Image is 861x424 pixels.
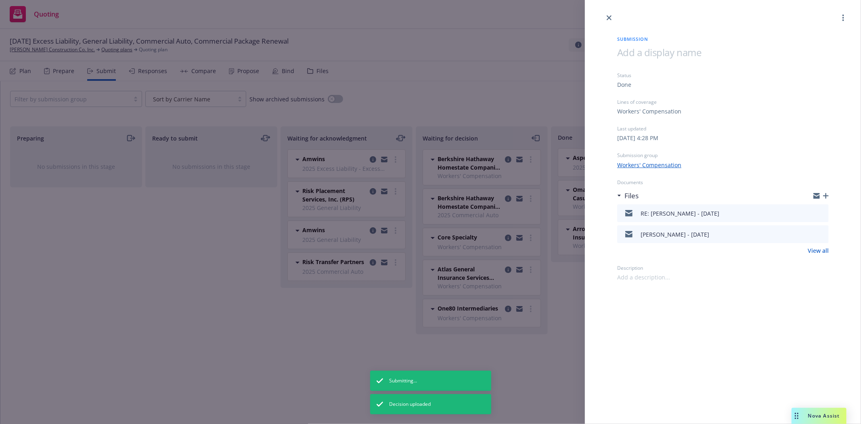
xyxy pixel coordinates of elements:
div: Files [617,191,639,201]
div: Done [617,80,631,89]
div: Last updated [617,125,829,132]
span: Submitting... [390,377,417,384]
span: Nova Assist [808,412,840,419]
span: Decision uploaded [390,401,431,408]
a: Workers' Compensation [617,161,681,169]
h3: Files [624,191,639,201]
div: Workers' Compensation [617,107,681,115]
div: [DATE] 4:28 PM [617,134,658,142]
div: [PERSON_NAME] - [DATE] [641,230,709,239]
div: Drag to move [792,408,802,424]
div: Lines of coverage [617,99,829,105]
a: View all [808,246,829,255]
div: Submission group [617,152,829,159]
button: preview file [818,229,825,239]
div: Documents [617,179,829,186]
button: preview file [818,208,825,218]
a: close [604,13,614,23]
button: download file [805,208,812,218]
div: Status [617,72,829,79]
a: more [838,13,848,23]
div: Description [617,264,829,271]
div: RE: [PERSON_NAME] - [DATE] [641,209,719,218]
button: Nova Assist [792,408,846,424]
button: download file [805,229,812,239]
span: Submission [617,36,829,42]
